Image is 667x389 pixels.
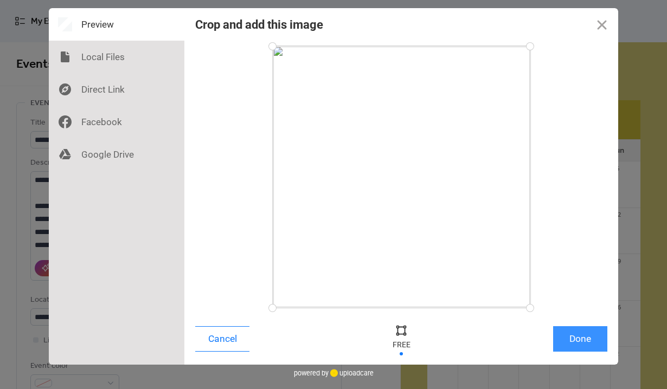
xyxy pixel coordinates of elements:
button: Cancel [195,326,249,352]
div: powered by [294,365,374,381]
div: Facebook [49,106,184,138]
a: uploadcare [329,369,374,377]
div: Local Files [49,41,184,73]
div: Preview [49,8,184,41]
div: Crop and add this image [195,18,323,31]
div: Direct Link [49,73,184,106]
div: Google Drive [49,138,184,171]
button: Close [586,8,618,41]
button: Done [553,326,607,352]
